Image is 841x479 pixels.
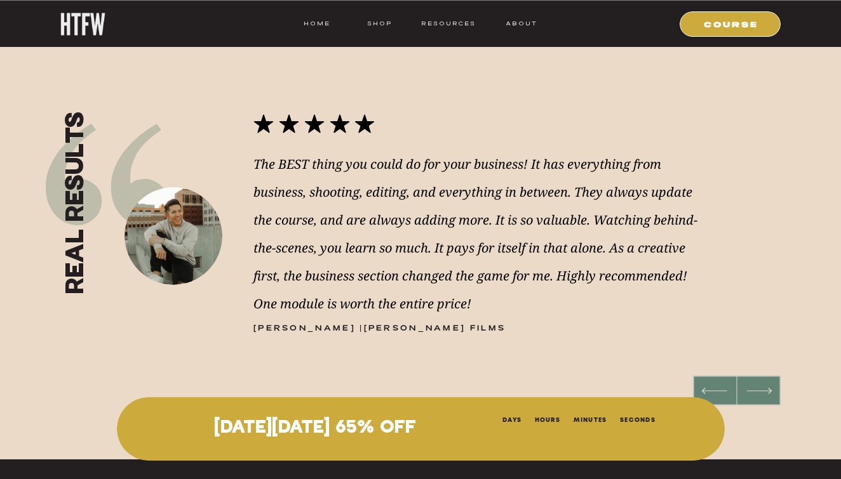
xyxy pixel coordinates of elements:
[417,18,476,29] a: resources
[62,95,93,294] h2: Real results
[304,18,330,29] a: HOME
[354,18,405,29] a: shop
[620,414,656,424] li: Seconds
[253,325,364,332] b: [PERSON_NAME] |
[146,418,483,438] p: [DATE][DATE] 65% OFF
[574,414,607,424] li: Minutes
[253,150,701,314] h2: The BEST thing you could do for your business! It has everything from business, shooting, editing...
[505,18,537,29] a: ABOUT
[688,18,774,29] a: COURSE
[535,414,561,424] li: Hours
[502,414,521,424] li: Days
[253,324,632,338] p: [PERSON_NAME] films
